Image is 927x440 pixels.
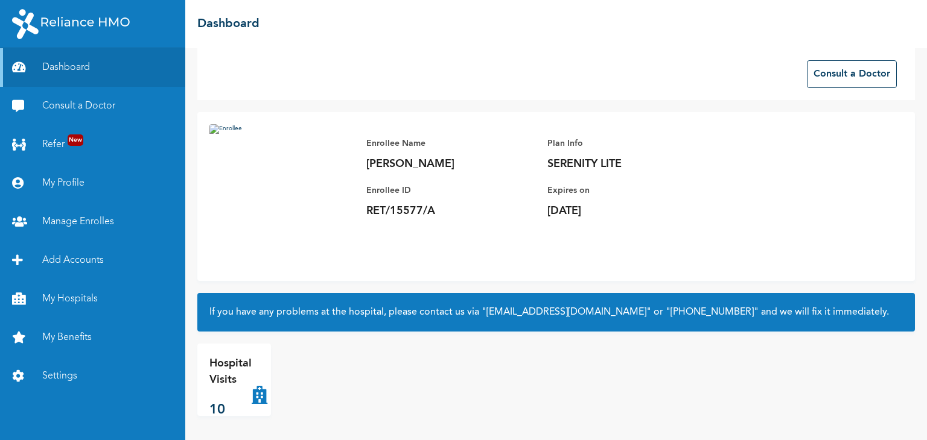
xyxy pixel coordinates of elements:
[482,307,651,317] a: "[EMAIL_ADDRESS][DOMAIN_NAME]"
[666,307,759,317] a: "[PHONE_NUMBER]"
[197,15,260,33] h2: Dashboard
[209,356,252,388] p: Hospital Visits
[366,136,535,151] p: Enrollee Name
[547,157,716,171] p: SERENITY LITE
[366,204,535,218] p: RET/15577/A
[209,400,252,420] p: 10
[209,305,903,319] h2: If you have any problems at the hospital, please contact us via or and we will fix it immediately.
[366,183,535,198] p: Enrollee ID
[12,9,130,39] img: RelianceHMO's Logo
[68,134,83,146] span: New
[209,124,354,269] img: Enrollee
[547,136,716,151] p: Plan Info
[547,183,716,198] p: Expires on
[807,60,897,88] button: Consult a Doctor
[547,204,716,218] p: [DATE]
[366,157,535,171] p: [PERSON_NAME]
